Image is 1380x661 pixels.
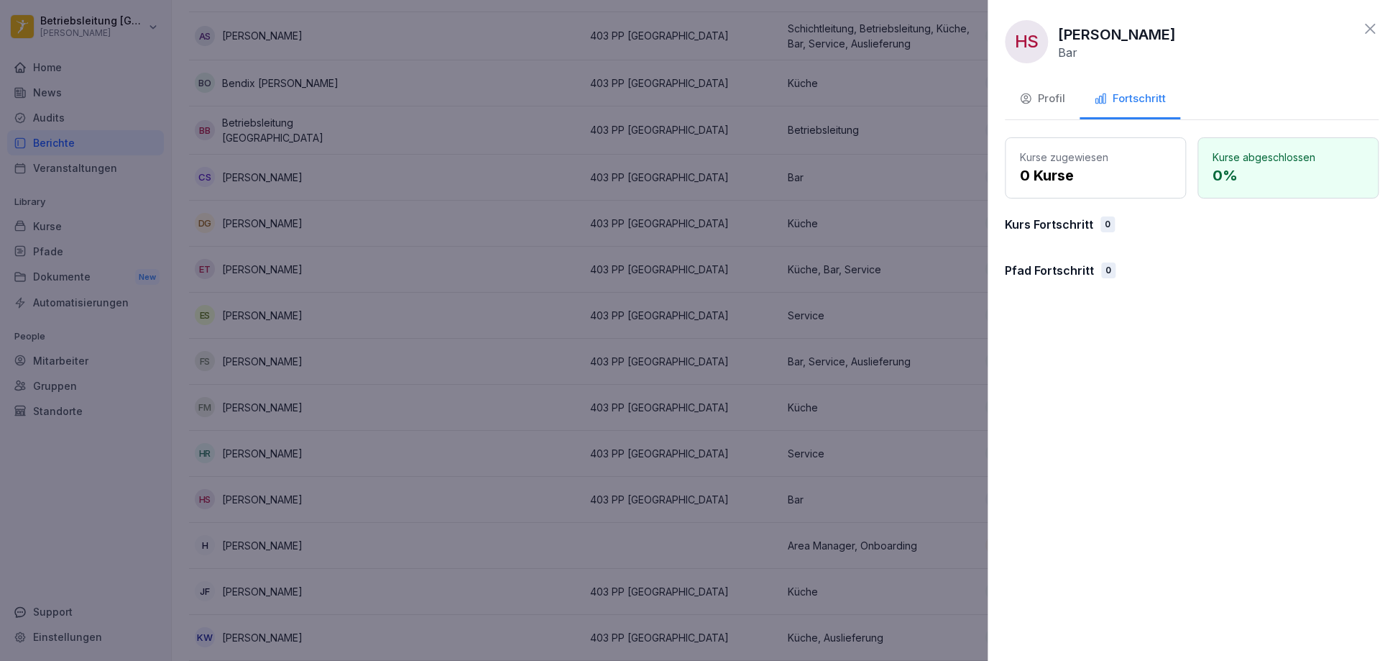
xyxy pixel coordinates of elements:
[1058,45,1077,60] p: Bar
[1100,216,1115,232] div: 0
[1005,20,1048,63] div: HS
[1005,81,1080,119] button: Profil
[1020,165,1171,186] p: 0 Kurse
[1005,216,1093,233] p: Kurs Fortschritt
[1080,81,1180,119] button: Fortschritt
[1213,150,1363,165] p: Kurse abgeschlossen
[1020,150,1171,165] p: Kurse zugewiesen
[1058,24,1176,45] p: [PERSON_NAME]
[1019,91,1065,107] div: Profil
[1005,262,1094,279] p: Pfad Fortschritt
[1213,165,1363,186] p: 0 %
[1101,263,1115,278] div: 0
[1094,91,1166,107] div: Fortschritt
